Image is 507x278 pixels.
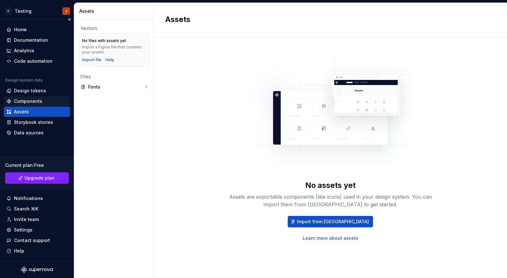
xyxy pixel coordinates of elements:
div: Help [14,248,24,254]
div: Contact support [14,237,50,244]
span: Import from [GEOGRAPHIC_DATA] [297,218,369,225]
div: Assets are exportable components (like icons) used in your design system. You can import them fro... [229,193,432,208]
div: No assets yet [305,180,356,190]
div: C [4,7,12,15]
div: Analytics [14,47,34,54]
a: Home [4,25,70,35]
button: Collapse sidebar [65,15,74,24]
div: Code automation [14,58,53,64]
button: Help [4,246,70,256]
div: Home [14,26,27,33]
button: Import file [82,57,102,62]
div: Design tokens [14,88,46,94]
div: Components [14,98,42,104]
div: Design system data [5,78,43,83]
div: J [65,9,67,14]
div: Fonts [88,84,145,90]
a: Analytics [4,46,70,56]
span: Upgrade plan [25,175,55,181]
button: Contact support [4,235,70,246]
button: Notifications [4,193,70,203]
a: Design tokens [4,86,70,96]
div: Data sources [14,130,44,136]
div: Search ⌘K [14,206,38,212]
div: Testing [15,8,32,14]
div: No files with assets yet [82,38,126,43]
a: Components [4,96,70,106]
a: Invite team [4,214,70,225]
a: Documentation [4,35,70,45]
svg: Supernova Logo [21,267,53,273]
a: Code automation [4,56,70,66]
div: Current plan : Free [5,162,69,168]
a: Data sources [4,128,70,138]
div: Vectors [81,25,147,32]
div: Documentation [14,37,48,43]
a: Learn more about assets [303,235,358,241]
button: Import from [GEOGRAPHIC_DATA] [288,216,373,227]
div: Storybook stories [14,119,53,125]
div: Assets [79,8,151,14]
a: Help [105,57,114,62]
a: Storybook stories [4,117,70,127]
a: Settings [4,225,70,235]
button: Upgrade plan [5,172,69,184]
button: Search ⌘K [4,204,70,214]
h2: Assets [165,14,488,25]
div: Import a Figma file that contains your assets. [82,45,145,55]
div: Invite team [14,216,39,223]
div: 1 [145,84,147,89]
div: Assets [14,109,29,115]
a: Fonts1 [78,82,150,92]
div: Notifications [14,195,43,202]
a: Assets [4,107,70,117]
button: CTestingJ [1,4,73,18]
div: Settings [14,227,32,233]
div: Files [81,74,147,80]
